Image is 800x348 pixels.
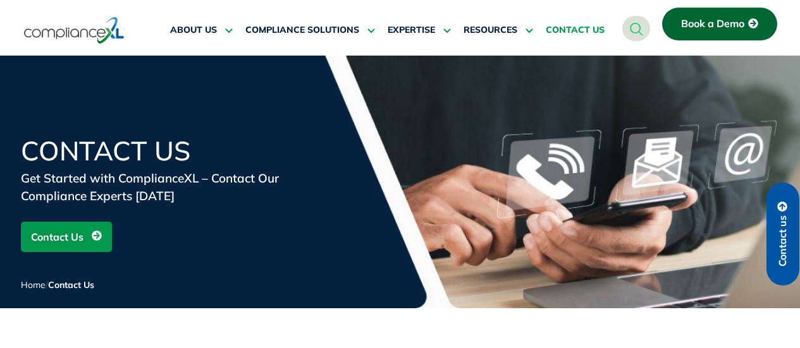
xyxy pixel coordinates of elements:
[464,15,533,45] a: RESOURCES
[21,279,46,291] a: Home
[546,25,605,36] span: CONTACT US
[24,16,125,45] img: logo-one.svg
[622,16,650,41] a: navsearch-button
[245,15,375,45] a: COMPLIANCE SOLUTIONS
[21,222,112,252] a: Contact Us
[766,183,799,285] a: Contact us
[21,279,94,291] span: /
[662,8,777,40] a: Book a Demo
[170,15,233,45] a: ABOUT US
[388,15,451,45] a: EXPERTISE
[170,25,217,36] span: ABOUT US
[31,225,83,249] span: Contact Us
[21,169,324,205] div: Get Started with ComplianceXL – Contact Our Compliance Experts [DATE]
[546,15,605,45] a: CONTACT US
[388,25,435,36] span: EXPERTISE
[464,25,517,36] span: RESOURCES
[681,18,744,30] span: Book a Demo
[245,25,359,36] span: COMPLIANCE SOLUTIONS
[777,215,789,267] span: Contact us
[48,279,94,291] span: Contact Us
[21,138,324,164] h1: Contact Us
